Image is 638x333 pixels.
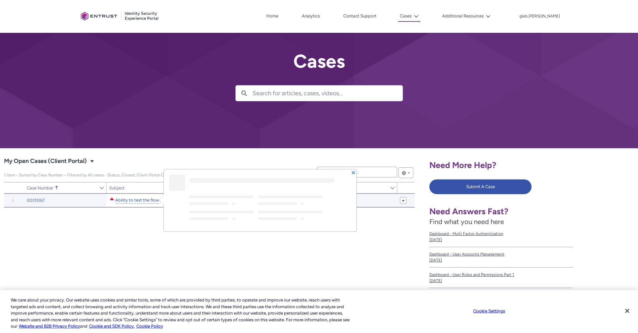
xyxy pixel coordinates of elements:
[342,11,378,21] a: Contact Support
[88,157,96,165] button: Select a List View: Cases
[519,14,560,19] p: gleb.[PERSON_NAME]
[109,196,115,202] lightning-icon: Escalated
[429,231,573,237] span: Dashboard - Multi Factor Authentication
[429,206,573,217] h1: Need Answers Fast?
[429,258,442,263] lightning-formatted-date-time: [DATE]
[235,51,403,72] h2: Cases
[317,167,397,177] input: Search this list...
[11,297,351,330] div: We care about your privacy. Our website uses cookies and similar tools, some of which are provide...
[4,156,87,167] span: My Open Cases (Client Portal)
[429,218,504,226] span: Find what you need here
[519,178,638,333] iframe: Qualified Messenger
[265,11,280,21] a: Home
[468,304,510,318] button: Cookie Settings
[27,197,45,204] a: 00315167
[429,237,442,242] lightning-formatted-date-time: [DATE]
[429,251,573,257] span: Dashboard - User Accounts Management
[115,197,159,204] a: Ability to test the flow
[399,167,413,178] button: List View Controls
[429,179,531,194] button: Submit A Case
[236,86,253,101] button: Search
[253,86,403,101] input: Search for articles, cases, videos...
[429,160,496,170] span: Need More Help?
[429,272,573,278] span: Dashboard - User Roles and Permissions Part 1
[89,324,135,329] a: Cookie and SDK Policy.
[398,11,420,22] button: Cases
[4,193,415,208] table: My Open Cases (Client Portal)
[440,11,492,21] button: Additional Resources
[519,12,560,19] button: User Profile gleb.borisov
[19,324,80,329] a: More information about our cookie policy., opens in a new tab
[620,303,635,318] button: Close
[351,170,356,175] button: Close
[27,185,53,190] span: Case Number
[300,11,322,21] a: Analytics, opens in new tab
[4,173,186,177] span: My Open Cases (Client Portal)
[429,278,442,283] lightning-formatted-date-time: [DATE]
[136,324,163,329] a: Cookie Policy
